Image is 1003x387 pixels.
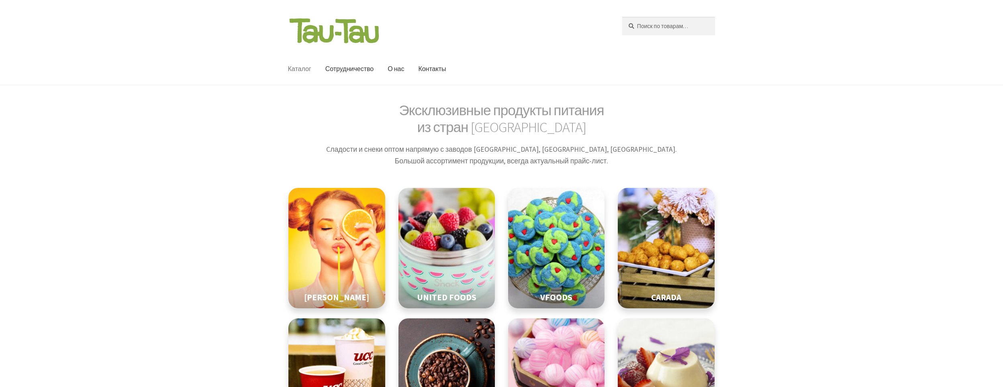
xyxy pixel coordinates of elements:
[412,53,452,85] a: Контакты
[381,53,411,85] a: О нас
[282,53,318,85] a: Каталог
[319,53,380,85] a: Сотрудничество
[288,53,604,85] nav: Основное меню
[288,144,715,167] p: Cладости и снеки оптом напрямую с заводов [GEOGRAPHIC_DATA], [GEOGRAPHIC_DATA], [GEOGRAPHIC_DATA]...
[399,101,604,136] span: Эксклюзивные продукты питания из стран [GEOGRAPHIC_DATA]
[288,17,380,45] img: Tau-Tau
[622,17,715,35] input: Поиск по товарам…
